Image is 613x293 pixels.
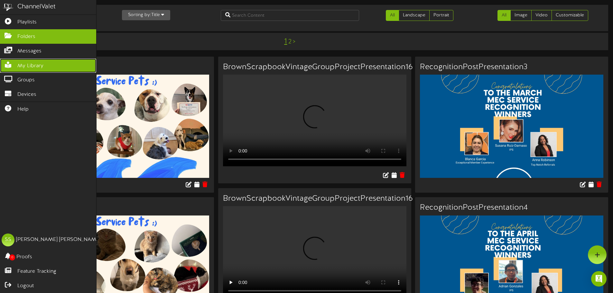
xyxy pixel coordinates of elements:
span: Help [17,106,29,113]
a: Image [510,10,532,21]
span: Groups [17,77,35,84]
a: 2 [288,38,292,45]
div: [PERSON_NAME] [PERSON_NAME] [16,236,101,243]
span: Folders [17,33,35,41]
video: Your browser does not support HTML5 video. [223,75,406,166]
div: ChannelValet [17,2,56,12]
span: Devices [17,91,36,98]
h3: 1 [26,63,209,71]
span: Feature Tracking [17,268,56,275]
a: Video [531,10,552,21]
img: 1231967a-f2b1-4f0b-84f2-434016e2d9b7.jpg [420,75,603,178]
img: f7ace70b-bb06-46ec-b4e5-18afa9a8bced.jpg [26,75,209,178]
h3: RecognitionPostPresentation3 [420,63,603,71]
h3: BrownScrapbookVintageGroupProjectPresentation16 [223,195,406,203]
a: All [386,10,399,21]
span: 0 [9,254,15,261]
a: 1 [284,37,287,46]
h3: 2 [26,204,209,212]
span: Proofs [16,253,32,261]
h3: RecognitionPostPresentation4 [420,204,603,212]
span: Messages [17,48,42,55]
button: Sorting by:Title [122,10,170,20]
div: Open Intercom Messenger [591,271,607,287]
a: Customizable [552,10,588,21]
input: Search Content [221,10,359,21]
a: Landscape [399,10,430,21]
div: SS [2,233,14,246]
span: Playlists [17,19,37,26]
span: Logout [17,282,34,290]
span: My Library [17,62,43,70]
a: All [497,10,511,21]
h3: BrownScrapbookVintageGroupProjectPresentation16 [223,63,406,71]
a: > [293,38,295,45]
a: Portrait [429,10,453,21]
